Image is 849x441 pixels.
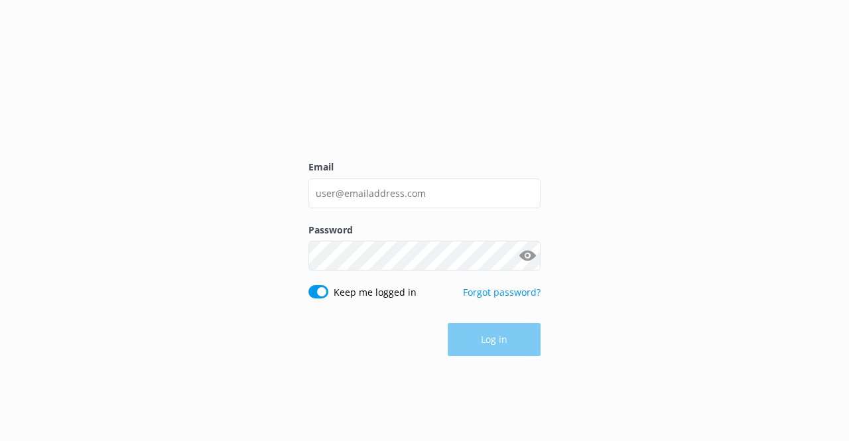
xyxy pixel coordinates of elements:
label: Email [308,160,541,174]
button: Show password [514,243,541,269]
a: Forgot password? [463,286,541,298]
label: Password [308,223,541,237]
input: user@emailaddress.com [308,178,541,208]
label: Keep me logged in [334,285,417,300]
